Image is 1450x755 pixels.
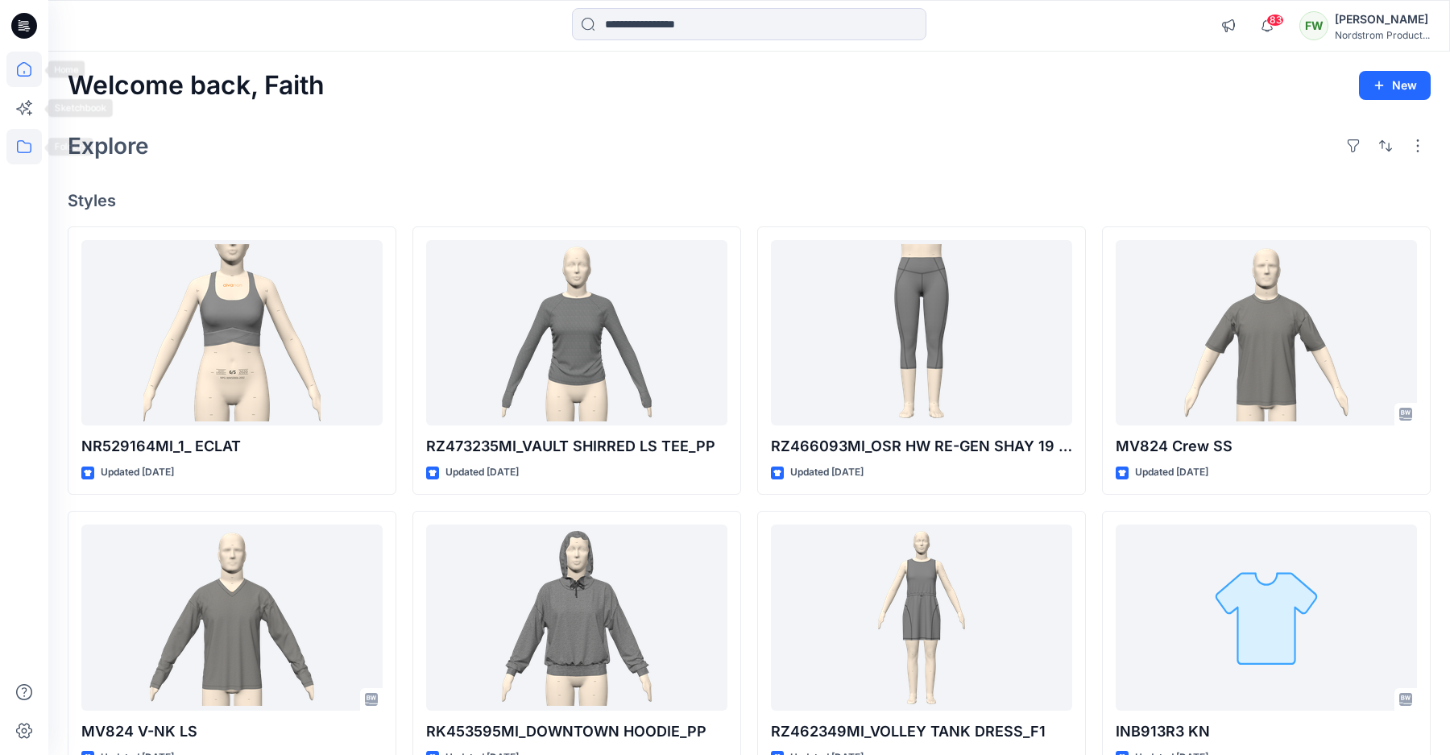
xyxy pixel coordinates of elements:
[1335,29,1430,41] div: Nordstrom Product...
[68,71,325,101] h2: Welcome back, Faith
[1335,10,1430,29] div: [PERSON_NAME]
[81,435,383,458] p: NR529164MI_1_ ECLAT
[771,525,1072,711] a: RZ462349MI_VOLLEY TANK DRESS_F1
[81,720,383,743] p: MV824 V-NK LS
[81,525,383,711] a: MV824 V-NK LS
[1116,240,1417,426] a: MV824 Crew SS
[426,435,727,458] p: RZ473235MI_VAULT SHIRRED LS TEE_PP
[445,464,519,481] p: Updated [DATE]
[790,464,864,481] p: Updated [DATE]
[81,240,383,426] a: NR529164MI_1_ ECLAT
[1116,720,1417,743] p: INB913R3 KN
[1299,11,1328,40] div: FW
[426,240,727,426] a: RZ473235MI_VAULT SHIRRED LS TEE_PP
[1359,71,1431,100] button: New
[771,240,1072,426] a: RZ466093MI_OSR HW RE-GEN SHAY 19 IN CAPRI_F1
[68,191,1431,210] h4: Styles
[426,525,727,711] a: RK453595MI_DOWNTOWN HOODIE_PP
[1116,525,1417,711] a: INB913R3 KN
[1266,14,1284,27] span: 83
[101,464,174,481] p: Updated [DATE]
[68,133,149,159] h2: Explore
[771,720,1072,743] p: RZ462349MI_VOLLEY TANK DRESS_F1
[426,720,727,743] p: RK453595MI_DOWNTOWN HOODIE_PP
[1135,464,1208,481] p: Updated [DATE]
[1116,435,1417,458] p: MV824 Crew SS
[771,435,1072,458] p: RZ466093MI_OSR HW RE-GEN SHAY 19 IN CAPRI_F1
